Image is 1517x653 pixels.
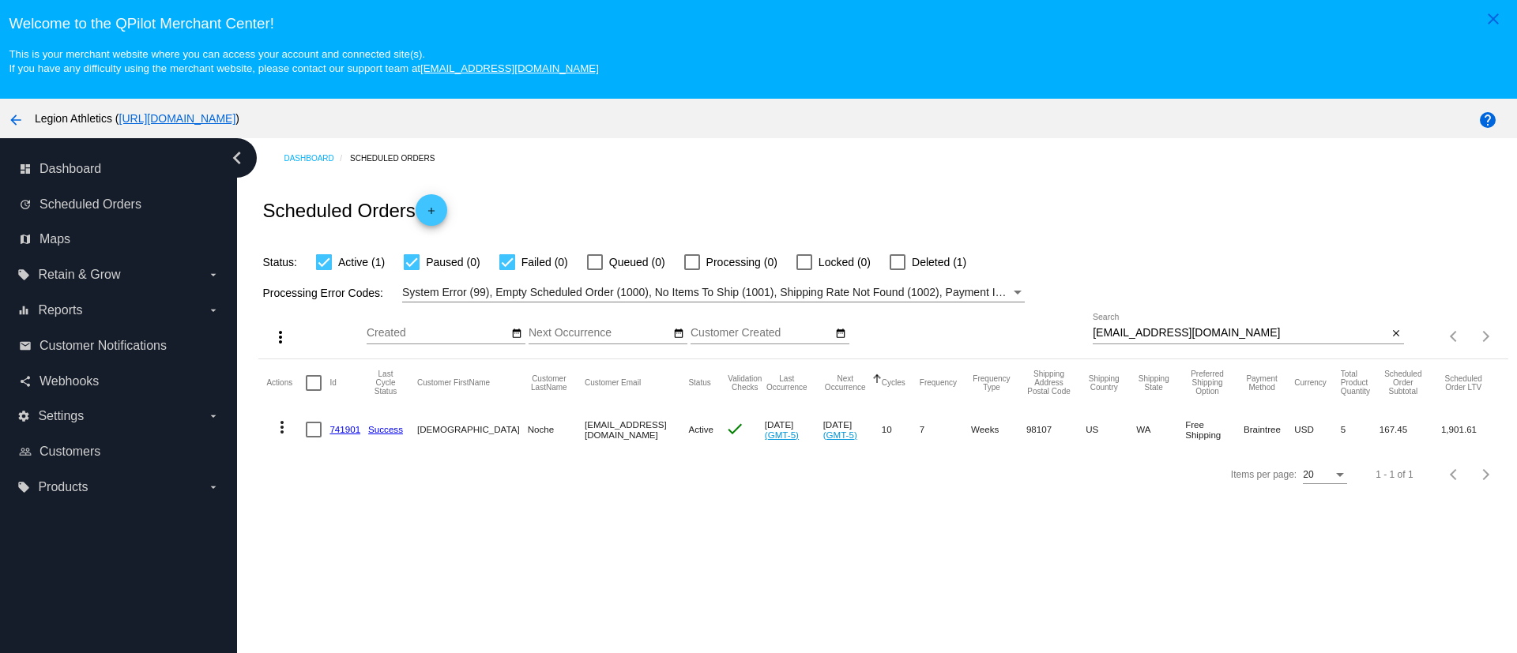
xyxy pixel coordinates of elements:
[207,481,220,494] i: arrow_drop_down
[1441,407,1500,452] mat-cell: 1,901.61
[765,407,823,452] mat-cell: [DATE]
[426,253,480,272] span: Paused (0)
[1439,459,1470,490] button: Previous page
[725,359,765,407] mat-header-cell: Validation Checks
[529,327,671,340] input: Next Occurrence
[17,410,30,422] i: settings
[40,374,99,388] span: Webhooks
[688,424,713,434] span: Active
[207,304,220,317] i: arrow_drop_down
[119,112,236,125] a: [URL][DOMAIN_NAME]
[585,407,688,452] mat-cell: [EMAIL_ADDRESS][DOMAIN_NAME]
[1484,9,1503,28] mat-icon: close
[1185,407,1244,452] mat-cell: Free Shipping
[329,378,336,388] button: Change sorting for Id
[35,112,239,125] span: Legion Athletics ( )
[823,407,882,452] mat-cell: [DATE]
[971,374,1012,392] button: Change sorting for FrequencyType
[38,268,120,282] span: Retain & Grow
[528,407,585,452] mat-cell: Noche
[609,253,665,272] span: Queued (0)
[835,328,846,340] mat-icon: date_range
[266,359,306,407] mat-header-cell: Actions
[823,430,857,440] a: (GMT-5)
[368,424,403,434] a: Success
[920,378,957,388] button: Change sorting for Frequency
[19,227,220,252] a: map Maps
[273,418,292,437] mat-icon: more_vert
[1380,407,1441,452] mat-cell: 167.45
[971,407,1026,452] mat-cell: Weeks
[765,430,799,440] a: (GMT-5)
[521,253,568,272] span: Failed (0)
[224,145,250,171] i: chevron_left
[1185,370,1229,396] button: Change sorting for PreferredShippingOption
[19,369,220,394] a: share Webhooks
[1376,469,1413,480] div: 1 - 1 of 1
[1478,111,1497,129] mat-icon: help
[262,194,446,226] h2: Scheduled Orders
[1470,459,1502,490] button: Next page
[17,481,30,494] i: local_offer
[1441,374,1486,392] button: Change sorting for LifetimeValue
[585,378,641,388] button: Change sorting for CustomerEmail
[38,303,82,317] span: Reports
[1303,470,1347,481] mat-select: Items per page:
[819,253,871,272] span: Locked (0)
[417,378,490,388] button: Change sorting for CustomerFirstName
[1244,374,1280,392] button: Change sorting for PaymentMethod.Type
[368,370,403,396] button: Change sorting for LastProcessingCycleId
[350,146,449,171] a: Scheduled Orders
[1093,327,1387,340] input: Search
[1244,407,1294,452] mat-cell: Braintree
[1294,378,1327,388] button: Change sorting for CurrencyIso
[19,156,220,182] a: dashboard Dashboard
[19,445,32,458] i: people_outline
[912,253,966,272] span: Deleted (1)
[823,374,868,392] button: Change sorting for NextOccurrenceUtc
[402,283,1025,302] mat-select: Filter by Processing Error Codes
[1341,359,1380,407] mat-header-cell: Total Product Quantity
[920,407,971,452] mat-cell: 7
[38,409,84,423] span: Settings
[19,163,32,175] i: dashboard
[207,410,220,422] i: arrow_drop_down
[1086,374,1122,392] button: Change sorting for ShippingCountry
[19,198,32,211] i: update
[40,232,70,246] span: Maps
[417,407,528,452] mat-cell: [DEMOGRAPHIC_DATA]
[1136,374,1171,392] button: Change sorting for ShippingState
[882,378,905,388] button: Change sorting for Cycles
[17,304,30,317] i: equalizer
[19,333,220,358] a: email Customer Notifications
[262,287,383,299] span: Processing Error Codes:
[1136,407,1185,452] mat-cell: WA
[262,256,297,268] span: Status:
[207,268,220,281] i: arrow_drop_down
[1086,407,1136,452] mat-cell: US
[6,111,25,129] mat-icon: arrow_back
[271,328,290,347] mat-icon: more_vert
[1387,325,1404,342] button: Clear
[19,340,32,352] i: email
[338,253,385,272] span: Active (1)
[40,445,100,459] span: Customers
[1341,407,1380,452] mat-cell: 5
[1439,321,1470,352] button: Previous page
[422,205,441,224] mat-icon: add
[17,268,30,281] i: local_offer
[9,48,598,74] small: This is your merchant website where you can access your account and connected site(s). If you hav...
[706,253,777,272] span: Processing (0)
[9,15,1508,32] h3: Welcome to the QPilot Merchant Center!
[725,419,744,438] mat-icon: check
[1231,469,1297,480] div: Items per page:
[284,146,350,171] a: Dashboard
[19,375,32,388] i: share
[511,328,522,340] mat-icon: date_range
[1391,328,1402,340] mat-icon: close
[367,327,509,340] input: Created
[329,424,360,434] a: 741901
[19,233,32,246] i: map
[1026,370,1071,396] button: Change sorting for ShippingPostcode
[40,197,141,212] span: Scheduled Orders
